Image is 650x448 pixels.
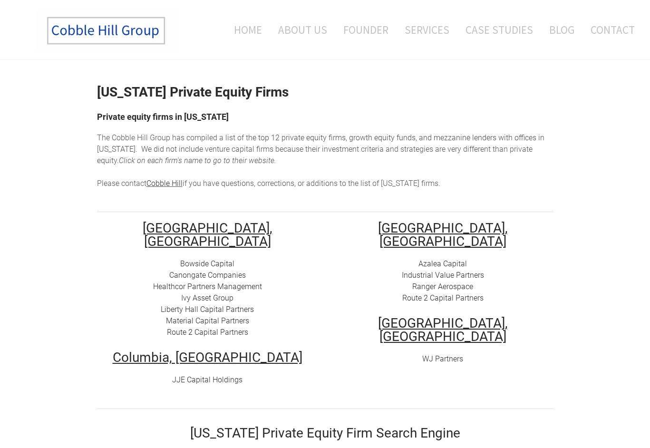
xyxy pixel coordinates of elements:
[583,10,635,49] a: Contact
[458,10,540,49] a: Case Studies
[542,10,582,49] a: Blog
[181,293,233,302] a: Ivy Asset Group
[402,293,484,302] a: Route 2 Capital Partners
[378,315,508,344] u: [GEOGRAPHIC_DATA], [GEOGRAPHIC_DATA]
[412,282,473,291] a: Ranger Aerospace
[146,179,183,188] a: Cobble Hill
[97,112,229,122] font: Private equity firms in [US_STATE]
[336,10,396,49] a: Founder
[153,282,262,291] a: Healthcor Partners Management
[418,259,467,268] a: Azalea Capital
[161,305,254,314] a: Liberty Hall Capital Partners
[166,316,249,325] a: Material Capital Partners
[97,179,440,188] span: Please contact if you have questions, corrections, or additions to the list of [US_STATE] firms.
[402,271,484,280] a: Industrial Value Partners
[113,350,302,365] u: Columbia, [GEOGRAPHIC_DATA]
[398,10,456,49] a: Services
[271,10,334,49] a: About Us
[97,427,553,440] h2: [US_STATE] Private Equity Firm Search Engine
[378,220,508,249] u: [GEOGRAPHIC_DATA], [GEOGRAPHIC_DATA]
[97,133,248,142] span: The Cobble Hill Group has compiled a list of t
[422,354,463,363] a: WJ Partners
[172,375,243,384] a: JJE Capital Holdings
[169,271,246,280] a: Canongate Companies
[97,132,553,189] div: he top 12 private equity firms, growth equity funds, and mezzanine lenders with offices in [US_ST...
[97,145,533,165] span: enture capital firms because their investment criteria and strategies are very different than pri...
[143,220,272,249] u: [GEOGRAPHIC_DATA], [GEOGRAPHIC_DATA]
[180,259,234,268] a: Bowside Capital
[220,10,269,49] a: Home
[36,10,179,52] img: The Cobble Hill Group LLC
[97,84,289,100] strong: [US_STATE] Private Equity Firms
[119,156,276,165] em: Click on each firm's name to go to their website. ​
[167,328,248,337] a: Route 2 Capital Partners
